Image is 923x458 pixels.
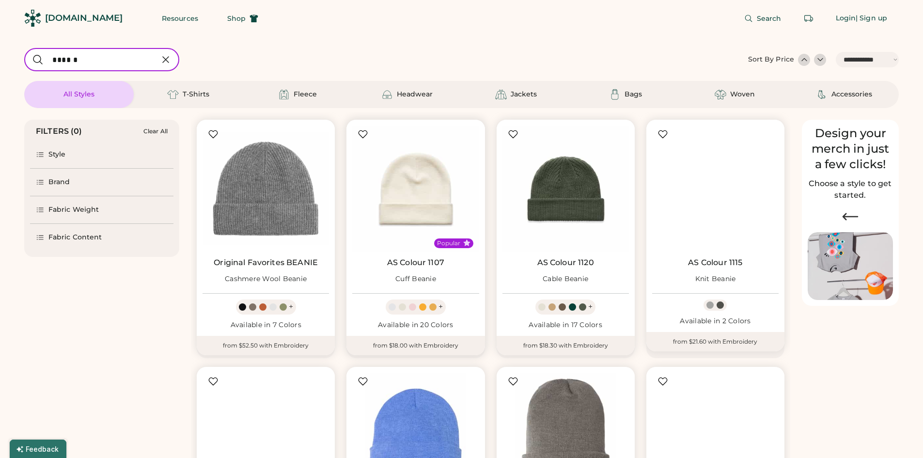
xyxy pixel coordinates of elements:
a: Original Favorites BEANIE [214,258,318,268]
div: from $21.60 with Embroidery [646,332,784,351]
img: Image of Lisa Congdon Eye Print on T-Shirt and Hat [808,232,893,300]
div: Available in 2 Colors [652,316,779,326]
a: AS Colour 1115 [688,258,742,268]
div: Style [48,150,66,159]
div: Popular [437,239,460,247]
div: Sort By Price [748,55,794,64]
div: Fleece [294,90,317,99]
button: Popular Style [463,239,470,247]
div: from $18.00 with Embroidery [346,336,485,355]
button: Shop [216,9,270,28]
a: AS Colour 1120 [537,258,594,268]
div: Login [836,14,856,23]
button: Resources [150,9,210,28]
img: Accessories Icon [816,89,828,100]
button: Search [733,9,793,28]
span: Shop [227,15,246,22]
a: AS Colour 1107 [387,258,444,268]
div: from $18.30 with Embroidery [497,336,635,355]
div: Available in 17 Colors [502,320,629,330]
div: Knit Beanie [695,274,736,284]
div: Clear All [143,128,168,135]
div: Fabric Content [48,233,102,242]
div: + [438,301,443,312]
div: Brand [48,177,70,187]
img: Rendered Logo - Screens [24,10,41,27]
div: All Styles [63,90,94,99]
div: Bags [625,90,642,99]
div: Jackets [511,90,537,99]
div: T-Shirts [183,90,209,99]
img: Jackets Icon [495,89,507,100]
img: AS Colour 1107 Cuff Beanie [352,126,479,252]
span: Search [757,15,782,22]
div: Cuff Beanie [395,274,436,284]
div: Fabric Weight [48,205,99,215]
button: Retrieve an order [799,9,818,28]
h2: Choose a style to get started. [808,178,893,201]
div: Woven [730,90,755,99]
div: Headwear [397,90,433,99]
div: Available in 7 Colors [203,320,329,330]
div: | Sign up [856,14,887,23]
img: Original Favorites BEANIE Cashmere Wool Beanie [203,126,329,252]
div: + [289,301,293,312]
img: Woven Icon [715,89,726,100]
div: from $52.50 with Embroidery [197,336,335,355]
div: FILTERS (0) [36,126,82,137]
div: Available in 20 Colors [352,320,479,330]
div: + [588,301,593,312]
div: Cashmere Wool Beanie [225,274,307,284]
img: Bags Icon [609,89,621,100]
img: AS Colour 1120 Cable Beanie [502,126,629,252]
div: Accessories [831,90,872,99]
img: Headwear Icon [381,89,393,100]
div: Cable Beanie [543,274,588,284]
img: AS Colour 1115 Knit Beanie [652,126,779,252]
div: [DOMAIN_NAME] [45,12,123,24]
img: T-Shirts Icon [167,89,179,100]
div: Design your merch in just a few clicks! [808,126,893,172]
img: Fleece Icon [278,89,290,100]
